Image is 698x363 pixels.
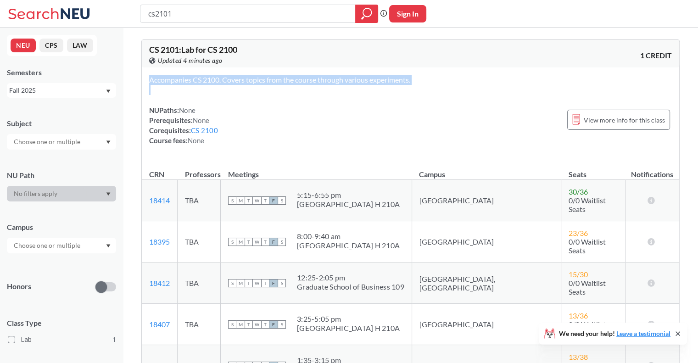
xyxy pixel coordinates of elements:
[178,262,221,304] td: TBA
[253,238,261,246] span: W
[245,238,253,246] span: T
[569,237,606,255] span: 0/0 Waitlist Seats
[178,221,221,262] td: TBA
[569,229,588,237] span: 23 / 36
[228,320,236,329] span: S
[253,320,261,329] span: W
[269,320,278,329] span: F
[569,352,588,361] span: 13 / 38
[297,232,400,241] div: 8:00 - 9:40 am
[261,238,269,246] span: T
[191,126,218,134] a: CS 2100
[39,39,63,52] button: CPS
[147,6,349,22] input: Class, professor, course number, "phrase"
[412,221,561,262] td: [GEOGRAPHIC_DATA]
[7,83,116,98] div: Fall 2025Dropdown arrow
[245,279,253,287] span: T
[297,273,404,282] div: 12:25 - 2:05 pm
[7,318,116,328] span: Class Type
[361,7,372,20] svg: magnifying glass
[149,75,672,85] section: Accompanies CS 2100. Covers topics from the course through various experiments.
[569,187,588,196] span: 30 / 36
[569,320,606,337] span: 0/0 Waitlist Seats
[389,5,426,22] button: Sign In
[9,240,86,251] input: Choose one or multiple
[412,262,561,304] td: [GEOGRAPHIC_DATA], [GEOGRAPHIC_DATA]
[245,320,253,329] span: T
[569,311,588,320] span: 13 / 36
[221,160,412,180] th: Meetings
[178,160,221,180] th: Professors
[67,39,93,52] button: LAW
[178,304,221,345] td: TBA
[228,238,236,246] span: S
[297,241,400,250] div: [GEOGRAPHIC_DATA] H 210A
[149,45,237,55] span: CS 2101 : Lab for CS 2100
[261,279,269,287] span: T
[9,85,105,95] div: Fall 2025
[188,136,204,145] span: None
[412,304,561,345] td: [GEOGRAPHIC_DATA]
[236,238,245,246] span: M
[149,279,170,287] a: 18412
[278,238,286,246] span: S
[355,5,378,23] div: magnifying glass
[297,314,400,324] div: 3:25 - 5:05 pm
[236,279,245,287] span: M
[8,334,116,346] label: Lab
[228,279,236,287] span: S
[278,279,286,287] span: S
[253,279,261,287] span: W
[559,330,670,337] span: We need your help!
[297,190,400,200] div: 5:15 - 6:55 pm
[625,160,679,180] th: Notifications
[158,56,223,66] span: Updated 4 minutes ago
[178,180,221,221] td: TBA
[269,279,278,287] span: F
[11,39,36,52] button: NEU
[269,196,278,205] span: F
[9,136,86,147] input: Choose one or multiple
[149,169,164,179] div: CRN
[149,237,170,246] a: 18395
[584,114,665,126] span: View more info for this class
[7,134,116,150] div: Dropdown arrow
[7,186,116,201] div: Dropdown arrow
[7,222,116,232] div: Campus
[261,320,269,329] span: T
[297,200,400,209] div: [GEOGRAPHIC_DATA] H 210A
[7,118,116,128] div: Subject
[297,282,404,291] div: Graduate School of Business 109
[616,329,670,337] a: Leave a testimonial
[106,89,111,93] svg: Dropdown arrow
[7,281,31,292] p: Honors
[149,105,218,145] div: NUPaths: Prerequisites: Corequisites: Course fees:
[179,106,195,114] span: None
[236,196,245,205] span: M
[569,270,588,279] span: 15 / 30
[278,196,286,205] span: S
[261,196,269,205] span: T
[7,238,116,253] div: Dropdown arrow
[412,160,561,180] th: Campus
[640,50,672,61] span: 1 CREDIT
[569,196,606,213] span: 0/0 Waitlist Seats
[297,324,400,333] div: [GEOGRAPHIC_DATA] H 210A
[236,320,245,329] span: M
[112,335,116,345] span: 1
[569,279,606,296] span: 0/0 Waitlist Seats
[253,196,261,205] span: W
[278,320,286,329] span: S
[245,196,253,205] span: T
[149,320,170,329] a: 18407
[193,116,209,124] span: None
[106,140,111,144] svg: Dropdown arrow
[149,196,170,205] a: 18414
[561,160,625,180] th: Seats
[7,170,116,180] div: NU Path
[412,180,561,221] td: [GEOGRAPHIC_DATA]
[106,192,111,196] svg: Dropdown arrow
[7,67,116,78] div: Semesters
[106,244,111,248] svg: Dropdown arrow
[269,238,278,246] span: F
